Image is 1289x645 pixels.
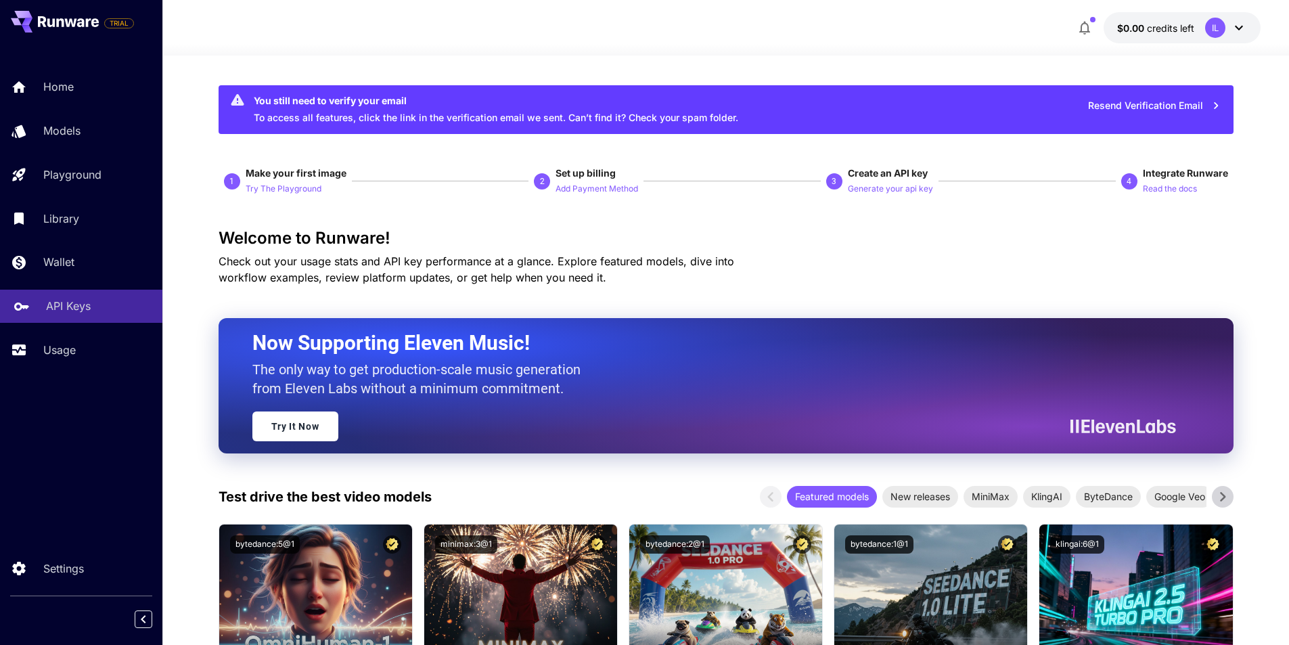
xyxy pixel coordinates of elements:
p: API Keys [46,298,91,314]
button: Generate your api key [848,180,933,196]
button: Try The Playground [246,180,321,196]
p: 4 [1127,175,1131,187]
span: New releases [882,489,958,504]
span: Featured models [787,489,877,504]
p: Playground [43,166,101,183]
p: Try The Playground [246,183,321,196]
p: Home [43,79,74,95]
span: MiniMax [964,489,1018,504]
button: Read the docs [1143,180,1197,196]
span: ByteDance [1076,489,1141,504]
button: bytedance:2@1 [640,535,710,554]
button: Certified Model – Vetted for best performance and includes a commercial license. [998,535,1016,554]
span: TRIAL [105,18,133,28]
button: klingai:6@1 [1050,535,1104,554]
span: Create an API key [848,167,928,179]
button: Resend Verification Email [1081,92,1228,120]
button: Certified Model – Vetted for best performance and includes a commercial license. [383,535,401,554]
p: Usage [43,342,76,358]
button: Collapse sidebar [135,610,152,628]
span: Add your payment card to enable full platform functionality. [104,15,134,31]
button: bytedance:5@1 [230,535,300,554]
p: 2 [540,175,545,187]
span: credits left [1147,22,1194,34]
div: Collapse sidebar [145,607,162,631]
p: Settings [43,560,84,577]
button: Certified Model – Vetted for best performance and includes a commercial license. [793,535,811,554]
a: Try It Now [252,412,338,441]
p: 1 [229,175,234,187]
div: Featured models [787,486,877,508]
h2: Now Supporting Eleven Music! [252,330,1166,356]
p: Generate your api key [848,183,933,196]
div: IL [1205,18,1225,38]
span: Google Veo [1146,489,1213,504]
div: ByteDance [1076,486,1141,508]
button: minimax:3@1 [435,535,497,554]
button: bytedance:1@1 [845,535,913,554]
button: $0.00IL [1104,12,1261,43]
p: 3 [832,175,836,187]
div: New releases [882,486,958,508]
p: Test drive the best video models [219,487,432,507]
span: $0.00 [1117,22,1147,34]
p: Wallet [43,254,74,270]
div: $0.00 [1117,21,1194,35]
span: Check out your usage stats and API key performance at a glance. Explore featured models, dive int... [219,254,734,284]
button: Certified Model – Vetted for best performance and includes a commercial license. [588,535,606,554]
div: MiniMax [964,486,1018,508]
span: KlingAI [1023,489,1070,504]
span: Set up billing [556,167,616,179]
div: KlingAI [1023,486,1070,508]
p: The only way to get production-scale music generation from Eleven Labs without a minimum commitment. [252,360,591,398]
h3: Welcome to Runware! [219,229,1234,248]
button: Add Payment Method [556,180,638,196]
p: Models [43,123,81,139]
span: Integrate Runware [1143,167,1228,179]
div: Google Veo [1146,486,1213,508]
p: Add Payment Method [556,183,638,196]
div: You still need to verify your email [254,93,738,108]
div: To access all features, click the link in the verification email we sent. Can’t find it? Check yo... [254,89,738,130]
button: Certified Model – Vetted for best performance and includes a commercial license. [1204,535,1222,554]
span: Make your first image [246,167,346,179]
p: Read the docs [1143,183,1197,196]
p: Library [43,210,79,227]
